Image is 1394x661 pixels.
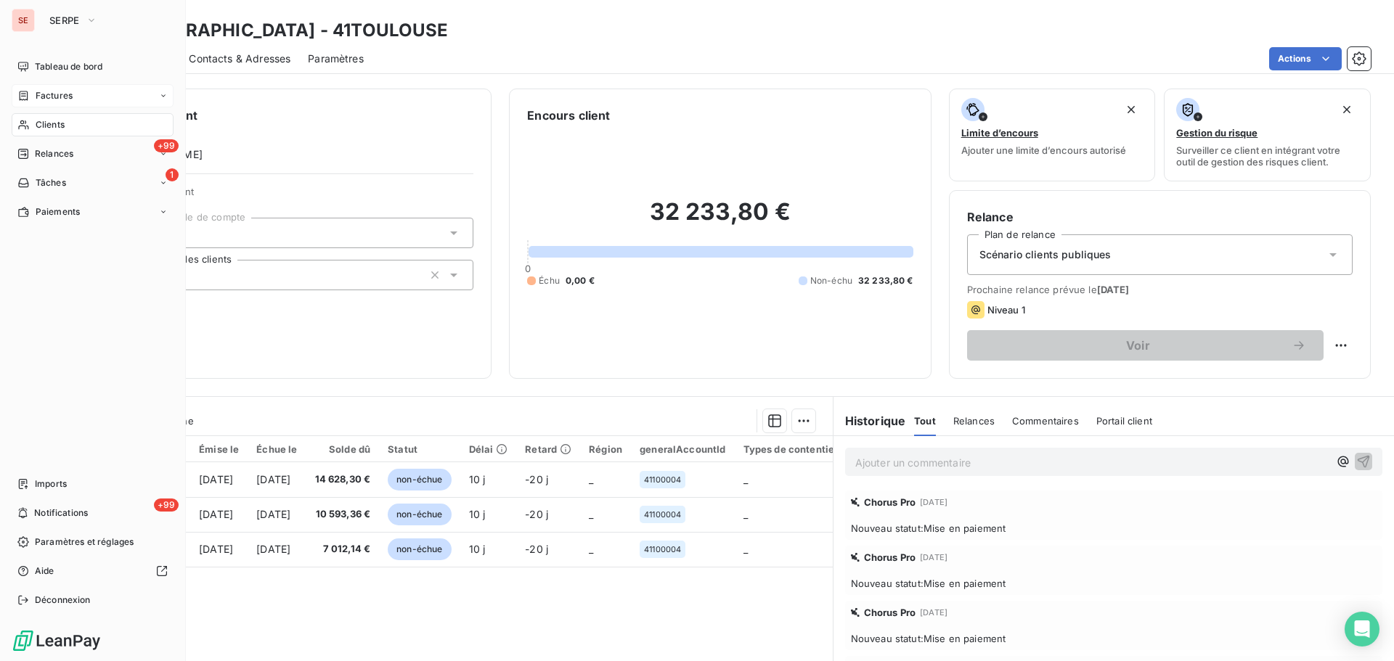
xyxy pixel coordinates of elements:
h6: Historique [833,412,906,430]
img: Logo LeanPay [12,629,102,652]
span: +99 [154,139,179,152]
span: [DATE] [920,608,947,617]
div: Émise le [199,443,239,455]
span: [DATE] [199,508,233,520]
span: [DATE] [920,498,947,506]
span: -20 j [525,473,548,485]
h3: [GEOGRAPHIC_DATA] - 41TOULOUSE [128,17,449,44]
span: Échu [539,274,560,287]
span: 32 233,80 € [858,274,913,287]
span: Propriétés Client [117,186,473,206]
span: Chorus Pro [864,496,916,508]
span: non-échue [388,504,451,525]
span: 0,00 € [566,274,595,287]
div: SE [12,9,35,32]
input: Ajouter une valeur [184,268,196,282]
h6: Informations client [88,107,473,124]
span: Gestion du risque [1176,127,1258,139]
span: Paramètres [308,52,364,66]
span: [DATE] [256,543,290,555]
span: Ajouter une limite d’encours autorisé [961,144,1126,156]
span: Contacts & Adresses [189,52,290,66]
span: Scénario clients publiques [979,247,1112,262]
span: SERPE [49,15,80,26]
span: _ [743,508,748,520]
div: Solde dû [315,443,371,455]
span: 7 012,14 € [315,542,371,557]
span: Surveiller ce client en intégrant votre outil de gestion des risques client. [1176,144,1358,168]
div: Open Intercom Messenger [1345,612,1379,646]
span: Nouveau statut : Mise en paiement [851,633,1377,644]
span: [DATE] [920,553,947,562]
span: [DATE] [1097,284,1130,295]
h6: Relance [967,208,1353,226]
span: Prochaine relance prévue le [967,284,1353,295]
div: Délai [469,443,508,455]
span: Tout [914,415,936,427]
span: _ [743,543,748,555]
span: _ [743,473,748,485]
span: non-échue [388,538,451,560]
span: Non-échu [810,274,852,287]
span: Notifications [34,506,88,520]
span: Paramètres et réglages [35,535,134,549]
h6: Encours client [527,107,610,124]
button: Limite d’encoursAjouter une limite d’encours autorisé [949,89,1156,181]
span: _ [589,543,593,555]
span: _ [589,473,593,485]
span: Clients [36,118,65,131]
div: Échue le [256,443,297,455]
span: non-échue [388,469,451,490]
span: 14 628,30 € [315,472,371,487]
span: Tableau de bord [35,60,102,73]
div: Types de contentieux [743,443,847,455]
span: 10 593,36 € [315,507,371,522]
span: Relances [953,415,995,427]
span: 0 [525,263,531,274]
div: generalAccountId [640,443,725,455]
span: Niveau 1 [987,304,1025,316]
span: Relances [35,147,73,160]
span: Imports [35,477,67,490]
span: 10 j [469,508,486,520]
span: Chorus Pro [864,607,916,618]
span: 10 j [469,473,486,485]
span: [DATE] [256,508,290,520]
h2: 32 233,80 € [527,197,913,241]
span: Voir [985,340,1292,351]
span: Paiements [36,205,80,218]
span: _ [589,508,593,520]
span: Nouveau statut : Mise en paiement [851,578,1377,589]
span: 1 [166,168,179,181]
span: Limite d’encours [961,127,1038,139]
span: Factures [36,89,73,102]
span: -20 j [525,543,548,555]
div: Région [589,443,622,455]
span: [DATE] [199,473,233,485]
button: Voir [967,330,1324,361]
span: -20 j [525,508,548,520]
span: Portail client [1096,415,1152,427]
a: Aide [12,559,174,583]
span: 41100004 [644,475,681,484]
span: 41100004 [644,545,681,554]
span: Chorus Pro [864,551,916,563]
span: Aide [35,564,54,578]
span: 41100004 [644,510,681,519]
span: Commentaires [1012,415,1079,427]
span: Tâches [36,176,66,189]
div: Statut [388,443,451,455]
button: Actions [1269,47,1342,70]
span: 10 j [469,543,486,555]
button: Gestion du risqueSurveiller ce client en intégrant votre outil de gestion des risques client. [1164,89,1371,181]
span: [DATE] [199,543,233,555]
span: Déconnexion [35,594,91,607]
div: Retard [525,443,571,455]
span: Nouveau statut : Mise en paiement [851,522,1377,534]
span: +99 [154,498,179,512]
span: [DATE] [256,473,290,485]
